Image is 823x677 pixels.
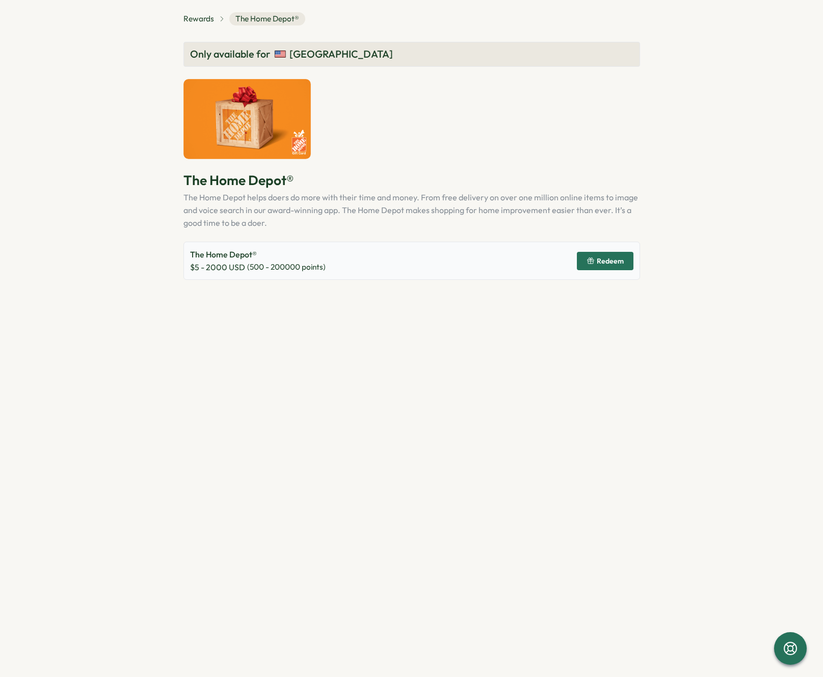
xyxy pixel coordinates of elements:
[229,12,305,25] span: The Home Depot®
[597,257,624,265] span: Redeem
[183,191,640,229] p: The Home Depot helps doers do more with their time and money. From free delivery on over one mill...
[190,261,245,274] span: $ 5 - 2000 USD
[274,48,286,60] img: United States
[190,248,326,261] p: The Home Depot®
[183,171,640,189] p: The Home Depot®
[183,13,214,24] a: Rewards
[577,252,633,270] button: Redeem
[247,262,326,273] span: ( 500 - 200000 points)
[289,46,393,62] span: [GEOGRAPHIC_DATA]
[183,79,311,159] img: The Home Depot®
[190,46,270,62] span: Only available for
